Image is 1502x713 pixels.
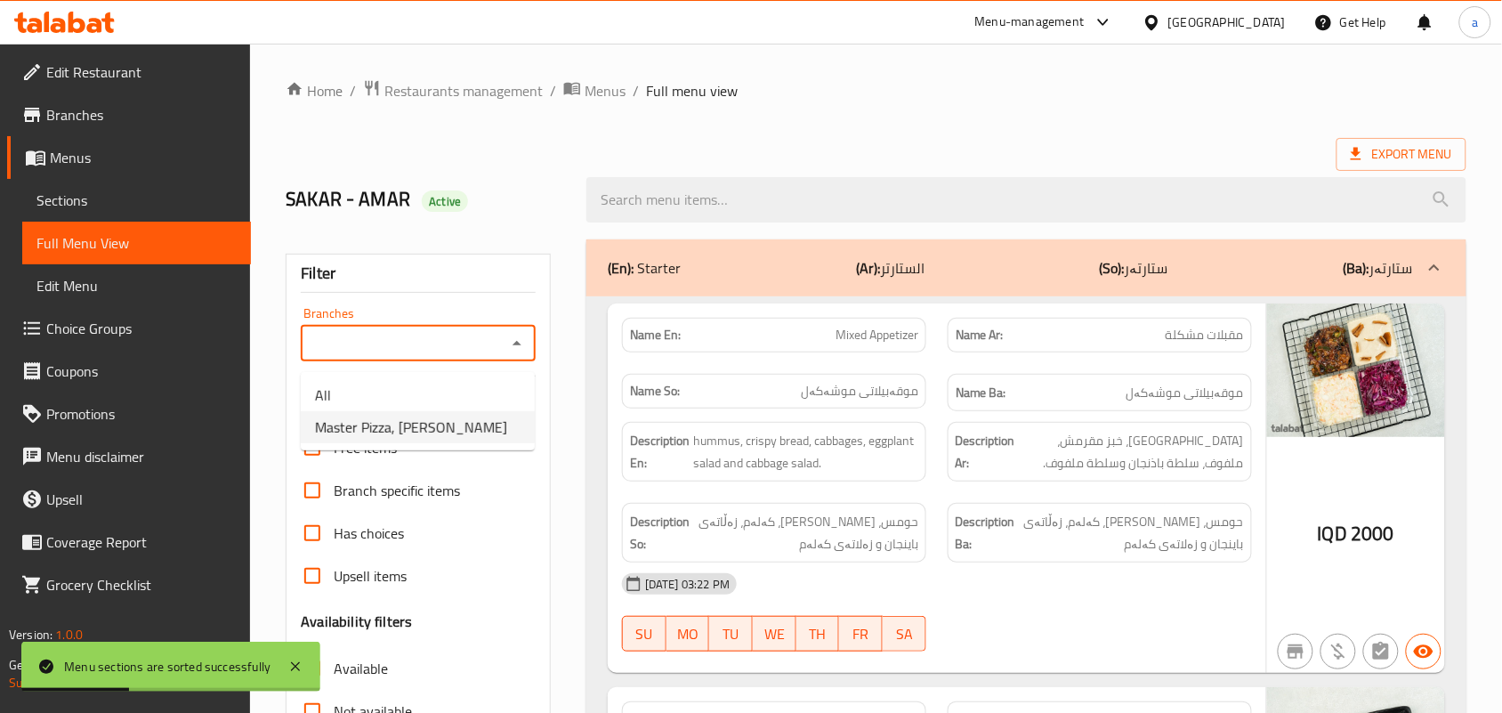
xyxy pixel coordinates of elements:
span: موقەبیلاتی موشەکەل [1126,382,1244,404]
p: Starter [608,257,681,279]
button: Not has choices [1363,634,1399,669]
button: Not branch specific item [1278,634,1313,669]
img: Master_Pizza_Mixed_Appeti638955339994707746.jpg [1267,304,1445,437]
strong: Name So: [630,382,680,401]
button: Available [1406,634,1441,669]
button: FR [839,616,883,652]
a: Full Menu View [22,222,251,264]
strong: Name Ar: [956,326,1004,344]
span: Grocery Checklist [46,574,237,596]
strong: Name Ba: [956,382,1006,404]
li: / [550,80,556,101]
h3: Availability filters [301,612,412,632]
span: hummus, crispy bread, cabbages, eggplant salad and cabbage salad. [693,430,918,474]
b: (Ar): [856,255,880,281]
button: TU [709,616,753,652]
button: Purchased item [1320,634,1356,669]
strong: Description Ar: [956,430,1015,474]
span: Branches [46,104,237,126]
span: Menus [50,147,237,168]
a: Edit Restaurant [7,51,251,93]
span: Full Menu View [36,232,237,254]
span: TH [803,621,833,647]
span: Export Menu [1336,138,1466,171]
b: (So): [1100,255,1125,281]
a: Home [286,80,343,101]
span: Coverage Report [46,531,237,553]
strong: Description So: [630,511,690,555]
span: Mixed Appetizer [836,326,918,344]
span: Upsell items [334,565,407,587]
b: (Ba): [1344,255,1369,281]
span: Coupons [46,361,237,382]
span: Has choices [334,523,404,544]
a: Promotions [7,393,251,435]
span: Choice Groups [46,318,237,339]
span: TU [716,621,746,647]
input: search [586,177,1466,223]
span: a [1472,12,1478,32]
a: Support.OpsPlatform [9,671,122,694]
a: Upsell [7,478,251,521]
span: Get support on: [9,653,91,677]
p: الستارتر [856,257,925,279]
li: / [633,80,639,101]
b: (En): [608,255,634,281]
span: Active [422,193,468,210]
span: SA [890,621,919,647]
strong: Name En: [630,326,681,344]
span: Master Pizza, [PERSON_NAME] [315,417,507,438]
span: [DATE] 03:22 PM [638,576,737,593]
span: Full menu view [646,80,738,101]
div: Menu-management [975,12,1085,33]
span: موقەبیلاتی موشەکەل [801,382,918,401]
a: Coverage Report [7,521,251,563]
li: / [350,80,356,101]
div: [GEOGRAPHIC_DATA] [1168,12,1286,32]
nav: breadcrumb [286,79,1466,102]
span: WE [760,621,789,647]
span: Edit Restaurant [46,61,237,83]
span: Free items [334,437,397,458]
a: Menus [563,79,626,102]
a: Coupons [7,350,251,393]
p: ستارتەر [1100,257,1168,279]
span: Promotions [46,403,237,425]
span: Version: [9,623,52,646]
a: Menu disclaimer [7,435,251,478]
button: MO [666,616,710,652]
button: TH [796,616,840,652]
a: Restaurants management [363,79,543,102]
span: حومس، نانی کریسپی، کەلەم، زەڵاتەی باینجان و زەلاتەی کەلەم [1019,511,1244,555]
span: IQD [1318,516,1347,551]
span: Branch specific items [334,480,460,501]
span: Export Menu [1351,143,1452,166]
a: Edit Menu [22,264,251,307]
strong: Description Ba: [956,511,1015,555]
span: FR [846,621,876,647]
span: 1.0.0 [55,623,83,646]
div: Active [422,190,468,212]
span: حمص، خبز مقرمش، ملفوف، سلطة باذنجان وسلطة ملفوف. [1019,430,1244,474]
span: مقبلات مشكلة [1166,326,1244,344]
span: SU [630,621,659,647]
a: Branches [7,93,251,136]
span: Sections [36,190,237,211]
span: 2000 [1351,516,1394,551]
span: Edit Menu [36,275,237,296]
span: Restaurants management [384,80,543,101]
span: Upsell [46,489,237,510]
span: Menus [585,80,626,101]
p: ستارتەر [1344,257,1413,279]
span: MO [674,621,703,647]
span: Available [334,658,388,679]
h2: SAKAR - AMAR [286,186,565,213]
button: Close [505,331,529,356]
a: Grocery Checklist [7,563,251,606]
button: SU [622,616,666,652]
a: Choice Groups [7,307,251,350]
a: Menus [7,136,251,179]
div: Menu sections are sorted successfully [64,657,271,677]
span: Menu disclaimer [46,446,237,467]
strong: Description En: [630,430,690,474]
